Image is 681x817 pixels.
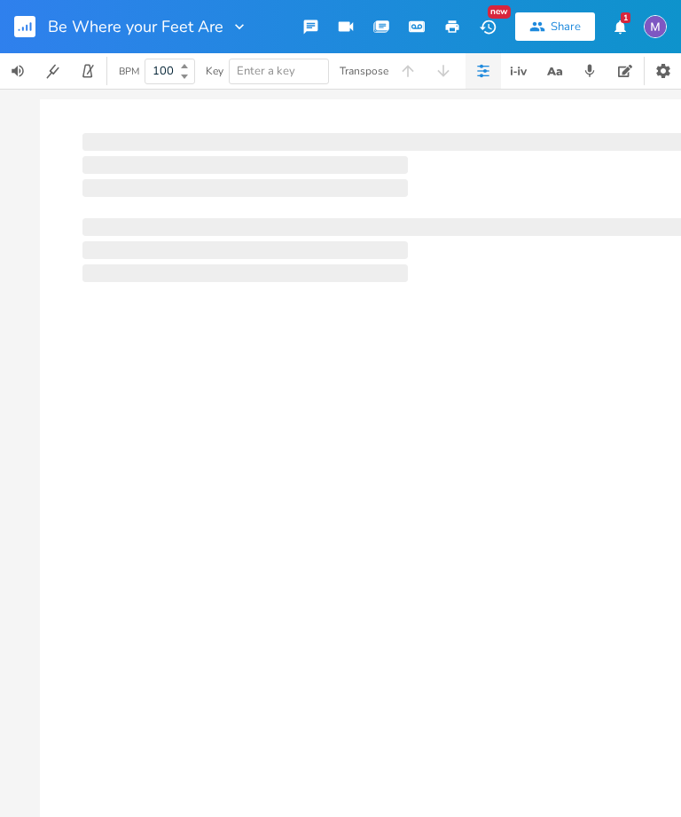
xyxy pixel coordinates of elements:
img: Mark Smith [644,15,667,38]
div: BPM [119,67,139,76]
div: 1 [621,12,630,23]
span: Be Where your Feet Are [48,19,223,35]
div: Transpose [340,66,388,76]
span: Enter a key [237,63,295,79]
div: Key [206,66,223,76]
button: Share [515,12,595,41]
button: New [470,11,505,43]
div: Share [551,19,581,35]
div: New [488,5,511,19]
button: 1 [602,11,638,43]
